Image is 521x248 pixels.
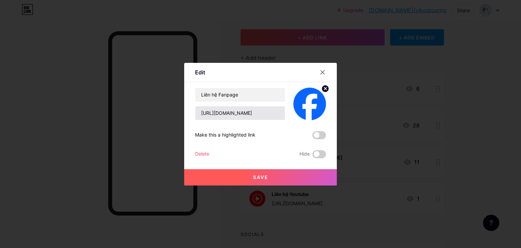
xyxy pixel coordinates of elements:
[195,150,209,158] div: Delete
[195,106,285,120] input: URL
[300,150,310,158] span: Hide
[184,169,337,185] button: Save
[253,174,268,180] span: Save
[195,131,255,139] div: Make this a highlighted link
[195,68,205,76] div: Edit
[293,88,326,120] img: link_thumbnail
[195,88,285,102] input: Title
